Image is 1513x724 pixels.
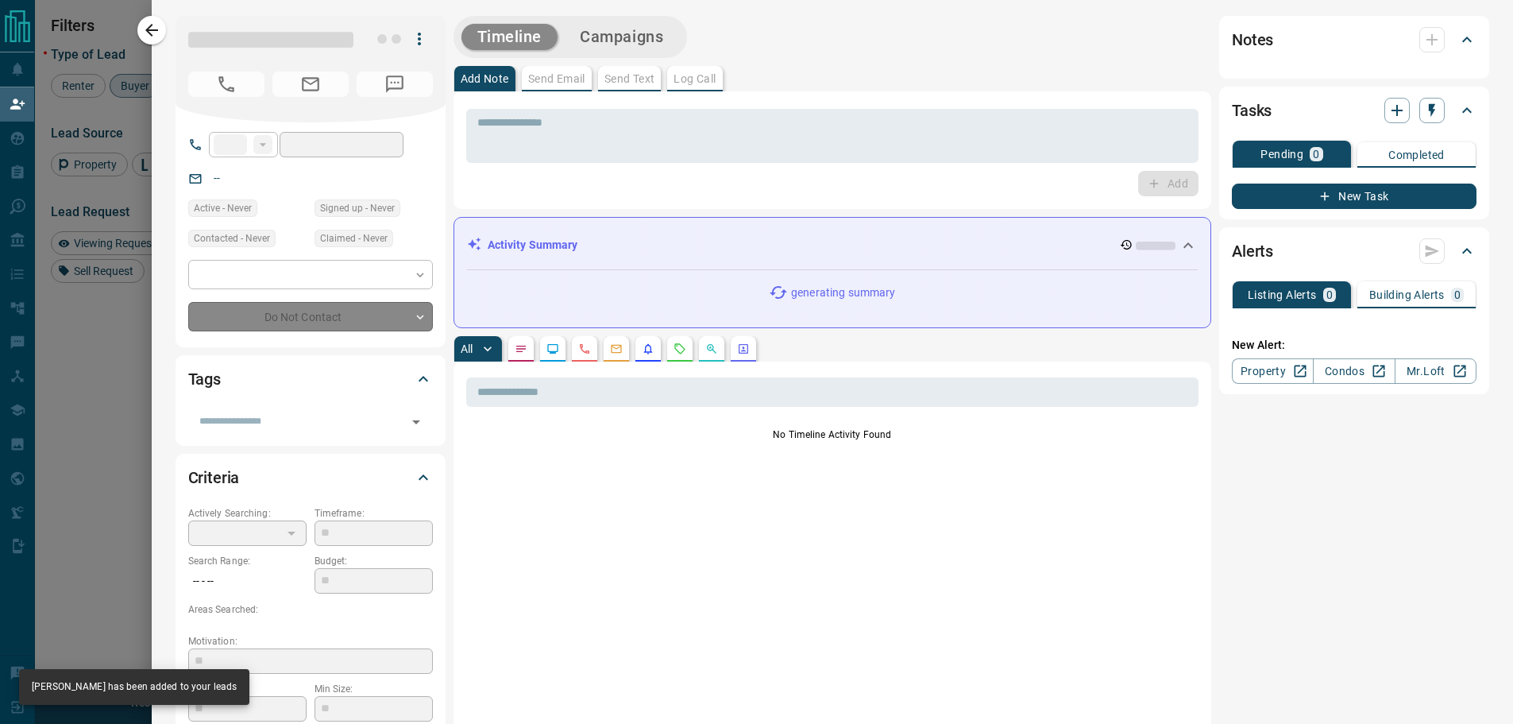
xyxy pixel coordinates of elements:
[188,360,433,398] div: Tags
[737,343,750,355] svg: Agent Actions
[1395,358,1476,384] a: Mr.Loft
[272,72,349,97] span: No Email
[1313,149,1319,160] p: 0
[791,285,895,301] p: generating summary
[188,602,433,617] p: Areas Searched:
[194,200,252,216] span: Active - Never
[578,343,591,355] svg: Calls
[315,682,433,696] p: Min Size:
[315,506,433,521] p: Timeframe:
[1454,289,1461,300] p: 0
[705,343,718,355] svg: Opportunities
[188,568,307,594] p: -- - --
[1232,184,1476,209] button: New Task
[461,343,473,354] p: All
[1232,21,1476,59] div: Notes
[488,237,578,254] p: Activity Summary
[1232,91,1476,130] div: Tasks
[1369,289,1445,300] p: Building Alerts
[188,465,240,490] h2: Criteria
[1232,238,1273,264] h2: Alerts
[546,343,559,355] svg: Lead Browsing Activity
[315,554,433,568] p: Budget:
[188,506,307,521] p: Actively Searching:
[642,343,654,355] svg: Listing Alerts
[1313,358,1395,384] a: Condos
[1232,98,1272,123] h2: Tasks
[1388,149,1445,161] p: Completed
[461,24,558,50] button: Timeline
[188,72,264,97] span: No Number
[188,459,433,497] div: Criteria
[610,343,623,355] svg: Emails
[357,72,433,97] span: No Number
[564,24,679,50] button: Campaigns
[405,411,427,433] button: Open
[1232,337,1476,354] p: New Alert:
[214,172,220,184] a: --
[188,554,307,568] p: Search Range:
[467,230,1198,260] div: Activity Summary
[1232,358,1314,384] a: Property
[188,366,221,392] h2: Tags
[320,200,395,216] span: Signed up - Never
[1260,149,1303,160] p: Pending
[194,230,270,246] span: Contacted - Never
[515,343,527,355] svg: Notes
[1232,232,1476,270] div: Alerts
[188,302,433,331] div: Do Not Contact
[1248,289,1317,300] p: Listing Alerts
[320,230,388,246] span: Claimed - Never
[188,634,433,649] p: Motivation:
[1232,27,1273,52] h2: Notes
[461,73,509,84] p: Add Note
[674,343,686,355] svg: Requests
[1326,289,1333,300] p: 0
[32,674,237,700] div: [PERSON_NAME] has been added to your leads
[466,428,1199,442] p: No Timeline Activity Found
